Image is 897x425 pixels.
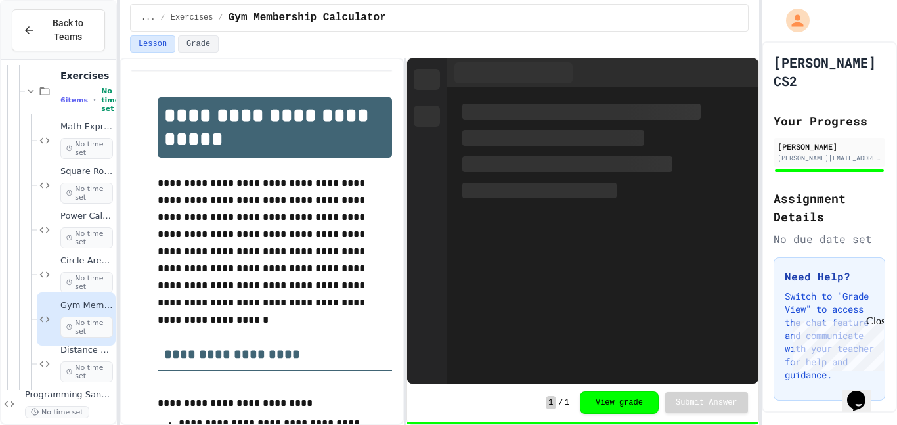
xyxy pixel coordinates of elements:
button: View grade [580,391,659,414]
span: Circle Area Calculator [60,256,113,267]
span: Math Expression Debugger [60,122,113,133]
button: Lesson [130,35,175,53]
p: Switch to "Grade View" to access the chat feature and communicate with your teacher for help and ... [785,290,874,382]
span: No time set [25,406,89,418]
div: [PERSON_NAME] [777,141,881,152]
span: No time set [60,138,113,159]
span: No time set [101,87,120,113]
span: Exercises [60,70,113,81]
button: Submit Answer [665,392,748,413]
span: No time set [60,227,113,248]
span: • [93,95,96,105]
h3: Need Help? [785,269,874,284]
iframe: chat widget [788,315,884,371]
div: My Account [772,5,813,35]
span: Power Calculation Fix [60,211,113,222]
span: 1 [546,396,556,409]
span: No time set [60,361,113,382]
span: / [559,397,563,408]
span: Distance Calculator [60,345,113,356]
span: Square Root Calculator [60,166,113,177]
button: Grade [178,35,219,53]
span: / [161,12,165,23]
span: No time set [60,272,113,293]
span: Back to Teams [43,16,94,44]
span: No time set [60,183,113,204]
div: No due date set [774,231,885,247]
span: Gym Membership Calculator [60,300,113,311]
h2: Your Progress [774,112,885,130]
span: Gym Membership Calculator [229,10,386,26]
span: ... [141,12,156,23]
iframe: chat widget [842,372,884,412]
h1: [PERSON_NAME] CS2 [774,53,885,90]
button: Back to Teams [12,9,105,51]
span: Exercises [171,12,213,23]
span: No time set [60,317,113,338]
span: / [219,12,223,23]
span: Submit Answer [676,397,737,408]
h2: Assignment Details [774,189,885,226]
div: [PERSON_NAME][EMAIL_ADDRESS][PERSON_NAME][DOMAIN_NAME] [777,153,881,163]
span: 1 [565,397,569,408]
span: 6 items [60,96,88,104]
span: Programming Sandbox [25,390,113,401]
div: Chat with us now!Close [5,5,91,83]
